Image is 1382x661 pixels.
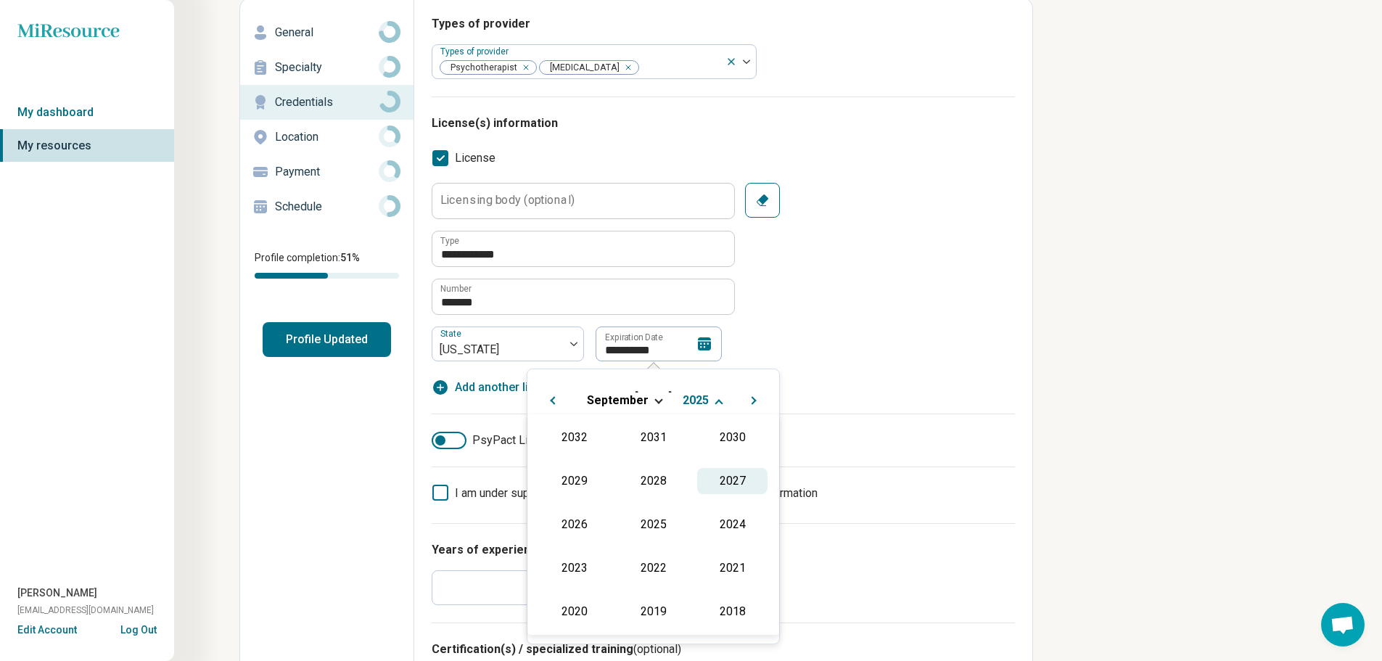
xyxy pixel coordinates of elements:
span: Psychotherapist [440,61,522,75]
h3: Certification(s) / specialized training [432,641,1015,658]
label: State [440,329,464,339]
label: Number [440,284,472,293]
a: Schedule [240,189,414,224]
button: Log Out [120,623,157,634]
button: Edit Account [17,623,77,638]
a: Open chat [1321,603,1365,646]
div: 2018 [697,599,768,625]
label: Types of provider [440,46,511,57]
div: 2023 [539,555,609,581]
button: Previous Month [539,387,562,410]
div: 2026 [539,512,609,538]
p: Specialty [275,59,379,76]
h2: [DATE] [539,387,768,408]
a: Specialty [240,50,414,85]
a: Location [240,120,414,155]
div: Choose Date [527,369,780,644]
button: Add another license [432,379,561,396]
div: 2020 [539,599,609,625]
h3: Types of provider [432,15,1015,33]
span: [MEDICAL_DATA] [540,61,624,75]
a: Credentials [240,85,414,120]
div: 2022 [618,555,688,581]
div: 2032 [539,424,609,451]
span: Add another license [455,379,561,396]
div: 2024 [697,512,768,538]
p: Location [275,128,379,146]
p: Schedule [275,198,379,215]
label: Licensing body (optional) [440,194,575,206]
div: 2030 [697,424,768,451]
label: PsyPact License [432,432,559,449]
div: Profile completion: [240,242,414,287]
div: 2029 [539,468,609,494]
div: 2021 [697,555,768,581]
span: [PERSON_NAME] [17,586,97,601]
p: Credentials [275,94,379,111]
p: General [275,24,379,41]
h3: License(s) information [432,115,1015,132]
button: Next Month [744,387,768,410]
span: [EMAIL_ADDRESS][DOMAIN_NAME] [17,604,154,617]
span: 2025 [683,393,709,407]
div: 2025 [618,512,688,538]
span: License [455,149,495,167]
div: 2031 [618,424,688,451]
span: September [587,393,649,407]
div: 2019 [618,599,688,625]
p: Payment [275,163,379,181]
a: Payment [240,155,414,189]
a: General [240,15,414,50]
button: Profile Updated [263,322,391,357]
div: 2027 [697,468,768,494]
h3: Years of experience [432,541,1015,559]
span: (optional) [633,642,681,656]
div: 2028 [618,468,688,494]
div: Profile completion [255,273,399,279]
label: Type [440,237,459,245]
input: credential.licenses.0.name [432,231,734,266]
span: 51 % [340,252,360,263]
span: I am under supervision, so I will list my supervisor’s license information [455,486,818,500]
